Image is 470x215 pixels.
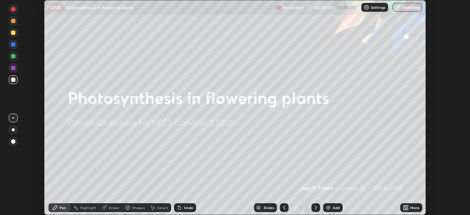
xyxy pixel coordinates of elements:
[300,205,303,210] div: /
[333,206,340,209] div: Add
[66,4,134,10] p: Photosynthesis in flowering plants
[109,206,120,209] div: Eraser
[264,206,274,209] div: Slides
[275,4,281,10] img: recording.375f2c34.svg
[292,205,299,210] div: 2
[59,206,66,209] div: Pen
[325,205,331,211] img: add-slide-button
[410,206,419,209] div: More
[371,6,385,9] p: Settings
[184,206,193,209] div: Undo
[364,4,369,10] img: class-settings-icons
[283,5,303,10] p: Recording
[80,206,96,209] div: Highlight
[132,206,145,209] div: Shapes
[395,4,401,10] img: end-class-cross
[51,4,61,10] p: LIVE
[393,3,422,12] button: End Class
[304,204,308,211] div: 2
[157,206,168,209] div: Select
